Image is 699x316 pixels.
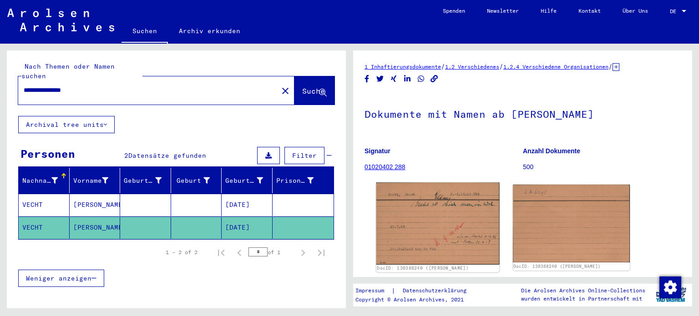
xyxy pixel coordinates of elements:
[20,145,75,162] div: Personen
[312,243,330,261] button: Last page
[276,81,294,100] button: Clear
[294,76,334,105] button: Suche
[22,176,58,186] div: Nachname
[362,73,372,85] button: Share on Facebook
[365,147,390,155] b: Signatur
[120,168,171,193] mat-header-cell: Geburtsname
[168,20,251,42] a: Archiv erkunden
[513,185,630,262] img: 002.jpg
[73,176,109,186] div: Vorname
[276,176,314,186] div: Prisoner #
[659,276,681,298] img: Zustimmung ändern
[302,86,325,95] span: Suche
[70,194,121,216] mat-cell: [PERSON_NAME]
[73,173,120,188] div: Vorname
[659,276,681,298] div: Zustimmung ändern
[654,283,688,306] img: yv_logo.png
[395,286,477,296] a: Datenschutzerklärung
[225,173,274,188] div: Geburtsdatum
[19,194,70,216] mat-cell: VECHT
[212,243,230,261] button: First page
[513,264,601,269] a: DocID: 130388240 ([PERSON_NAME])
[166,248,198,256] div: 1 – 2 of 2
[355,286,391,296] a: Impressum
[523,162,681,172] p: 500
[230,243,248,261] button: Previous page
[292,151,317,160] span: Filter
[521,286,645,295] p: Die Arolsen Archives Online-Collections
[608,62,613,70] span: /
[503,63,608,70] a: 1.2.4 Verschiedene Organisationen
[222,168,273,193] mat-header-cell: Geburtsdatum
[22,173,69,188] div: Nachname
[124,176,162,186] div: Geburtsname
[7,9,114,31] img: Arolsen_neg.svg
[670,8,680,15] span: DE
[19,216,70,239] mat-cell: VECHT
[523,147,580,155] b: Anzahl Dokumente
[26,274,91,282] span: Weniger anzeigen
[175,173,222,188] div: Geburt‏
[355,296,477,304] p: Copyright © Arolsen Archives, 2021
[430,73,439,85] button: Copy link
[294,243,312,261] button: Next page
[225,176,263,186] div: Geburtsdatum
[276,173,325,188] div: Prisoner #
[375,73,385,85] button: Share on Twitter
[19,168,70,193] mat-header-cell: Nachname
[175,176,210,186] div: Geburt‏
[124,151,128,160] span: 2
[128,151,206,160] span: Datensätze gefunden
[70,168,121,193] mat-header-cell: Vorname
[445,63,499,70] a: 1.2 Verschiedenes
[222,194,273,216] mat-cell: [DATE]
[70,216,121,239] mat-cell: [PERSON_NAME]
[18,116,115,133] button: Archival tree units
[273,168,334,193] mat-header-cell: Prisoner #
[365,163,405,171] a: 01020402 288
[499,62,503,70] span: /
[377,266,469,271] a: DocID: 130388240 ([PERSON_NAME])
[284,147,324,164] button: Filter
[365,93,681,133] h1: Dokumente mit Namen ab [PERSON_NAME]
[124,173,173,188] div: Geburtsname
[222,216,273,239] mat-cell: [DATE]
[521,295,645,303] p: wurden entwickelt in Partnerschaft mit
[389,73,399,85] button: Share on Xing
[376,183,499,265] img: 001.jpg
[171,168,222,193] mat-header-cell: Geburt‏
[280,85,291,96] mat-icon: close
[441,62,445,70] span: /
[355,286,477,296] div: |
[248,248,294,256] div: of 1
[21,62,115,80] mat-label: Nach Themen oder Namen suchen
[122,20,168,44] a: Suchen
[18,270,104,287] button: Weniger anzeigen
[365,63,441,70] a: 1 Inhaftierungsdokumente
[403,73,412,85] button: Share on LinkedIn
[416,73,426,85] button: Share on WhatsApp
